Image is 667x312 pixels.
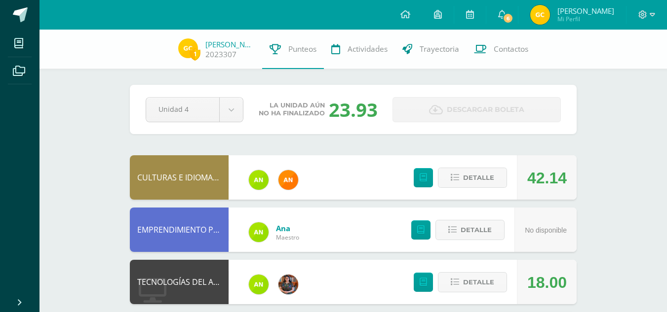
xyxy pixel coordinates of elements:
div: TECNOLOGÍAS DEL APRENDIZAJE Y LA COMUNICACIÓN [130,260,229,304]
span: Actividades [348,44,388,54]
a: 2023307 [205,49,236,60]
a: Actividades [324,30,395,69]
span: [PERSON_NAME] [557,6,614,16]
a: Contactos [467,30,536,69]
div: EMPRENDIMIENTO PARA LA PRODUCTIVIDAD [130,208,229,252]
img: 122d7b7bf6a5205df466ed2966025dea.png [249,222,269,242]
img: fc6731ddebfef4a76f049f6e852e62c4.png [278,170,298,190]
span: 1 [190,48,200,60]
div: CULTURAS E IDIOMAS MAYAS, GARÍFUNA O XINCA [130,155,229,200]
button: Detalle [435,220,505,240]
img: 122d7b7bf6a5205df466ed2966025dea.png [249,275,269,294]
a: Unidad 4 [146,98,243,122]
a: Trayectoria [395,30,467,69]
span: Detalle [463,273,494,291]
span: No disponible [525,226,567,234]
span: Detalle [461,221,492,239]
span: Mi Perfil [557,15,614,23]
span: Descargar boleta [447,98,524,122]
a: [PERSON_NAME] [205,39,255,49]
span: La unidad aún no ha finalizado [259,102,325,117]
a: Ana [276,223,299,233]
span: Unidad 4 [158,98,207,121]
span: Contactos [494,44,528,54]
img: 68cc56d79e50511208d95ee5aa952b23.png [530,5,550,25]
span: 6 [502,13,513,24]
span: Detalle [463,169,494,187]
span: Trayectoria [420,44,459,54]
span: Punteos [288,44,316,54]
button: Detalle [438,168,507,188]
div: 42.14 [527,156,567,200]
img: 60a759e8b02ec95d430434cf0c0a55c7.png [278,275,298,294]
button: Detalle [438,272,507,292]
img: 122d7b7bf6a5205df466ed2966025dea.png [249,170,269,190]
span: Maestro [276,233,299,242]
div: 18.00 [527,260,567,305]
img: 68cc56d79e50511208d95ee5aa952b23.png [178,38,198,58]
a: Punteos [262,30,324,69]
div: 23.93 [329,97,378,122]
